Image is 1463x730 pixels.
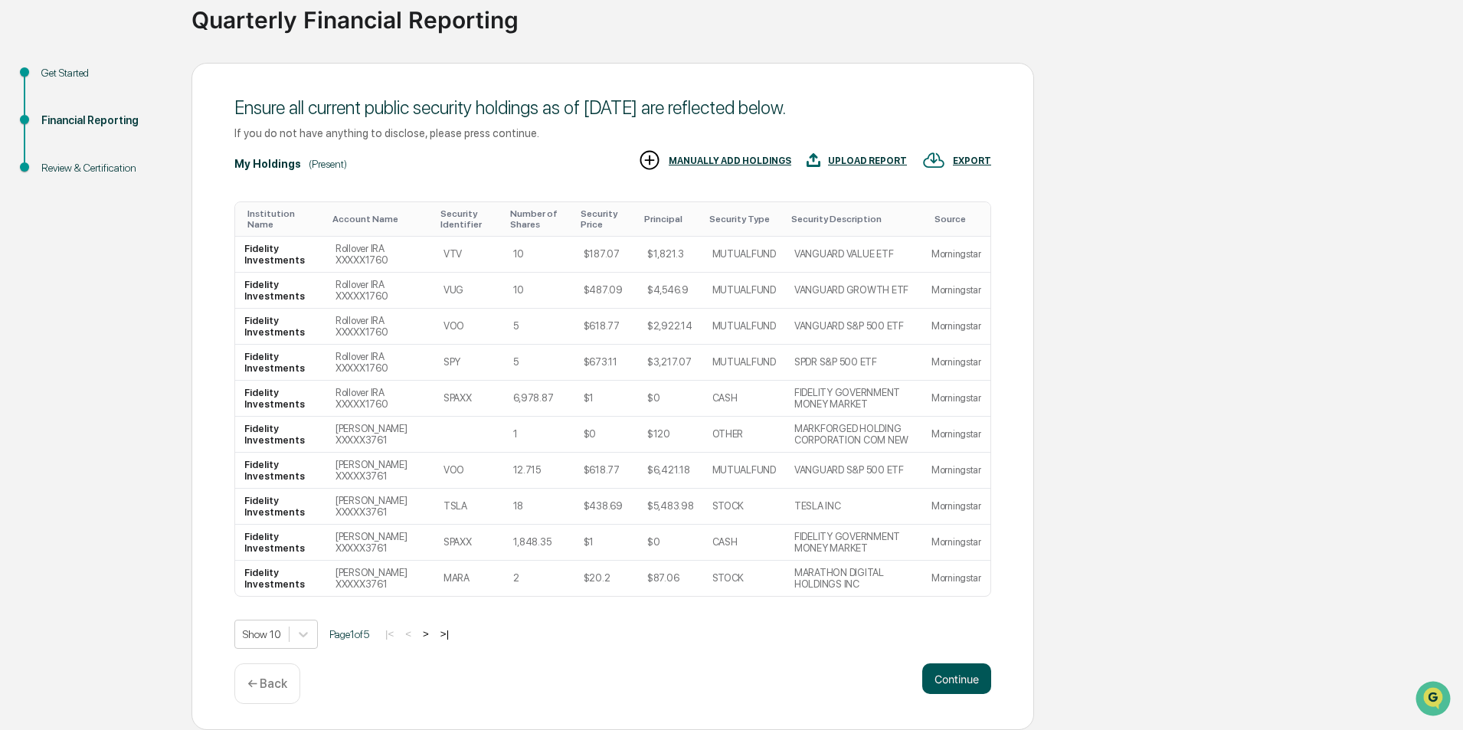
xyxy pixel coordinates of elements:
[828,155,907,166] div: UPLOAD REPORT
[574,237,638,273] td: $187.07
[436,627,453,640] button: >|
[247,676,287,691] p: ← Back
[504,237,574,273] td: 10
[922,309,990,345] td: Morningstar
[105,187,196,214] a: 🗄️Attestations
[922,381,990,417] td: Morningstar
[504,345,574,381] td: 5
[703,525,785,561] td: CASH
[235,561,326,596] td: Fidelity Investments
[574,417,638,453] td: $0
[235,273,326,309] td: Fidelity Investments
[785,561,922,596] td: MARATHON DIGITAL HOLDINGS INC
[638,273,703,309] td: $4,546.9
[581,208,632,230] div: Toggle SortBy
[922,149,945,172] img: EXPORT
[235,489,326,525] td: Fidelity Investments
[574,345,638,381] td: $673.11
[922,663,991,694] button: Continue
[434,561,504,596] td: MARA
[31,193,99,208] span: Preclearance
[260,122,279,140] button: Start new chat
[31,222,97,237] span: Data Lookup
[638,525,703,561] td: $0
[703,309,785,345] td: MUTUALFUND
[434,273,504,309] td: VUG
[574,561,638,596] td: $20.2
[234,126,991,139] div: If you do not have anything to disclose, please press continue.
[638,561,703,596] td: $87.06
[785,489,922,525] td: TESLA INC
[922,417,990,453] td: Morningstar
[235,309,326,345] td: Fidelity Investments
[504,417,574,453] td: 1
[52,117,251,133] div: Start new chat
[922,453,990,489] td: Morningstar
[41,65,167,81] div: Get Started
[235,417,326,453] td: Fidelity Investments
[703,453,785,489] td: MUTUALFUND
[9,216,103,244] a: 🔎Data Lookup
[326,237,434,273] td: Rollover IRA XXXXX1760
[785,273,922,309] td: VANGUARD GROWTH ETF
[638,489,703,525] td: $5,483.98
[234,97,991,119] div: Ensure all current public security holdings as of [DATE] are reflected below.
[108,259,185,271] a: Powered byPylon
[638,149,661,172] img: MANUALLY ADD HOLDINGS
[922,561,990,596] td: Morningstar
[574,273,638,309] td: $487.09
[922,273,990,309] td: Morningstar
[669,155,791,166] div: MANUALLY ADD HOLDINGS
[235,237,326,273] td: Fidelity Investments
[326,417,434,453] td: [PERSON_NAME] XXXXX3761
[574,525,638,561] td: $1
[235,345,326,381] td: Fidelity Investments
[504,309,574,345] td: 5
[574,489,638,525] td: $438.69
[703,381,785,417] td: CASH
[638,381,703,417] td: $0
[235,525,326,561] td: Fidelity Investments
[326,309,434,345] td: Rollover IRA XXXXX1760
[326,273,434,309] td: Rollover IRA XXXXX1760
[326,561,434,596] td: [PERSON_NAME] XXXXX3761
[703,237,785,273] td: MUTUALFUND
[785,345,922,381] td: SPDR S&P 500 ETF
[644,214,697,224] div: Toggle SortBy
[638,345,703,381] td: $3,217.07
[434,453,504,489] td: VOO
[504,381,574,417] td: 6,978.87
[434,237,504,273] td: VTV
[440,208,498,230] div: Toggle SortBy
[309,158,347,170] div: (Present)
[785,237,922,273] td: VANGUARD VALUE ETF
[504,489,574,525] td: 18
[326,345,434,381] td: Rollover IRA XXXXX1760
[638,309,703,345] td: $2,922.14
[152,260,185,271] span: Pylon
[326,381,434,417] td: Rollover IRA XXXXX1760
[126,193,190,208] span: Attestations
[574,453,638,489] td: $618.77
[418,627,434,640] button: >
[638,417,703,453] td: $120
[785,381,922,417] td: FIDELITY GOVERNMENT MONEY MARKET
[381,627,398,640] button: |<
[703,273,785,309] td: MUTUALFUND
[574,381,638,417] td: $1
[922,345,990,381] td: Morningstar
[434,309,504,345] td: VOO
[434,381,504,417] td: SPAXX
[638,453,703,489] td: $6,421.18
[807,149,820,172] img: UPLOAD REPORT
[234,158,301,170] div: My Holdings
[332,214,428,224] div: Toggle SortBy
[434,489,504,525] td: TSLA
[41,160,167,176] div: Review & Certification
[326,489,434,525] td: [PERSON_NAME] XXXXX3761
[785,309,922,345] td: VANGUARD S&P 500 ETF
[326,525,434,561] td: [PERSON_NAME] XXXXX3761
[791,214,916,224] div: Toggle SortBy
[235,453,326,489] td: Fidelity Investments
